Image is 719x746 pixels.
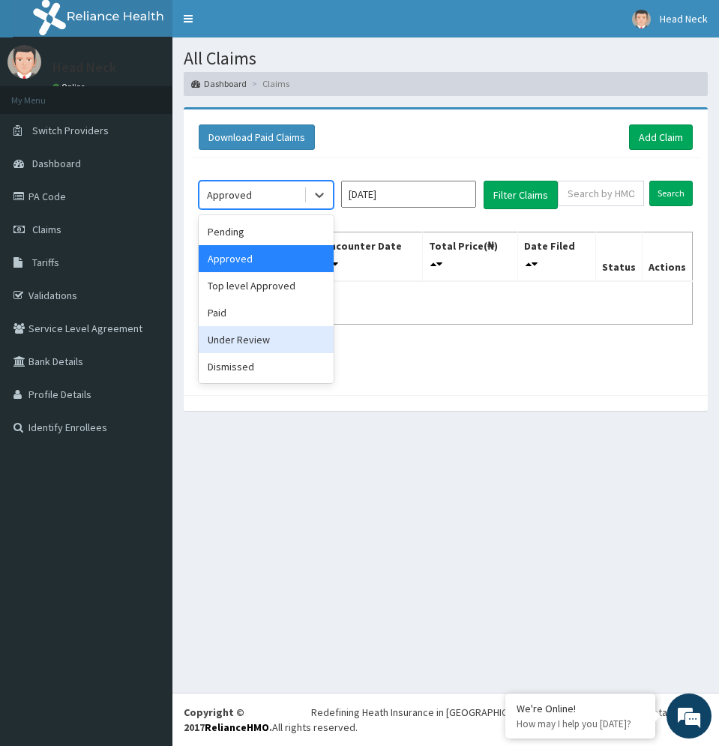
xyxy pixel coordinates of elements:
img: User Image [632,10,651,28]
th: Status [595,232,642,281]
th: Date Filed [517,232,595,281]
button: Filter Claims [484,181,558,209]
div: Dismissed [199,353,334,380]
a: RelianceHMO [205,721,269,734]
div: Redefining Heath Insurance in [GEOGRAPHIC_DATA] using Telemedicine and Data Science! [311,705,708,720]
button: Download Paid Claims [199,124,315,150]
a: Add Claim [629,124,693,150]
li: Claims [248,77,289,90]
div: We're Online! [517,702,644,715]
a: Online [52,82,88,92]
div: Approved [207,187,252,202]
strong: Copyright © 2017 . [184,706,272,734]
th: Total Price(₦) [422,232,517,281]
span: Claims [32,223,61,236]
a: Dashboard [191,77,247,90]
div: Pending [199,218,334,245]
input: Search [649,181,693,206]
span: Tariffs [32,256,59,269]
textarea: Type your message and hit 'Enter' [7,409,286,462]
p: How may I help you today? [517,718,644,730]
div: Paid [199,299,334,326]
span: Dashboard [32,157,81,170]
span: We're online! [87,189,207,340]
input: Select Month and Year [341,181,476,208]
div: Minimize live chat window [246,7,282,43]
div: Top level Approved [199,272,334,299]
span: Head Neck [660,12,708,25]
img: d_794563401_company_1708531726252_794563401 [28,75,61,112]
img: User Image [7,45,41,79]
th: Actions [642,232,692,281]
input: Search by HMO ID [558,181,644,206]
footer: All rights reserved. [172,693,719,746]
div: Approved [199,245,334,272]
div: Chat with us now [78,84,252,103]
div: Under Review [199,326,334,353]
p: Head Neck [52,61,116,74]
h1: All Claims [184,49,708,68]
th: Encounter Date [318,232,422,281]
span: Switch Providers [32,124,109,137]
